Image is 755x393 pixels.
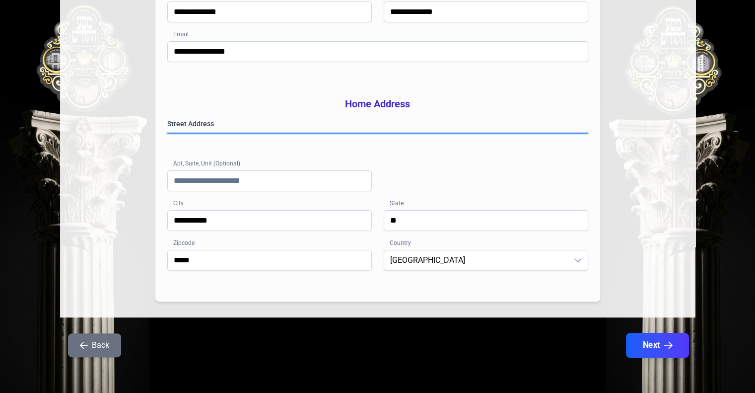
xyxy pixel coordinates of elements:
[384,250,568,270] span: United States
[625,333,688,358] button: Next
[68,333,121,357] button: Back
[568,250,588,270] div: dropdown trigger
[167,97,588,111] h3: Home Address
[167,119,588,129] label: Street Address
